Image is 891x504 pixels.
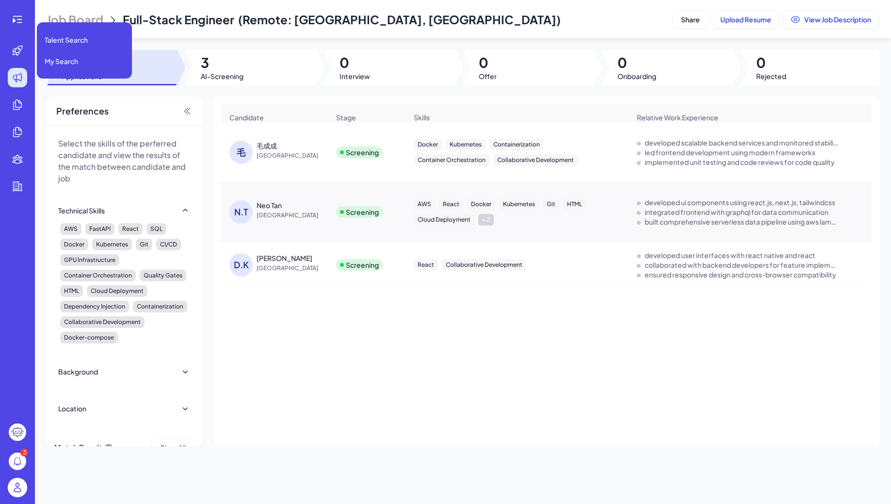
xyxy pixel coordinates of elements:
[87,285,147,297] div: Cloud Deployment
[673,10,708,29] button: Share
[92,239,132,250] div: Kubernetes
[645,197,835,207] div: developed ui components using react.js, next.js, tailwindcss
[140,270,186,281] div: Quality Gates
[442,259,526,271] div: Collaborative Development
[229,141,253,164] div: 毛
[346,207,379,217] div: Screening
[439,198,463,210] div: React
[58,138,190,184] p: Select the skills of the perferred candidate and view the results of the match between candidate ...
[45,35,88,45] span: Talent Search
[60,254,119,266] div: GPU Infrastructure
[720,15,771,24] span: Upload Resume
[47,12,103,27] span: Job Board
[617,71,656,81] span: Onboarding
[479,54,497,71] span: 0
[645,260,839,270] div: collaborated with backend developers for feature implementation
[133,301,187,312] div: Containerization
[60,223,81,235] div: AWS
[160,443,186,452] span: Clear All
[54,439,113,457] div: Match Result
[414,214,474,226] div: Cloud Deployment
[681,15,700,24] span: Share
[257,141,277,150] div: 毛成成
[712,10,779,29] button: Upload Resume
[229,253,253,276] div: D.K
[756,54,786,71] span: 0
[645,217,839,227] div: built comprehensive serverless data pipeline using aws lambda
[60,285,83,297] div: HTML
[478,214,494,226] div: + 2
[804,15,871,24] span: View Job Description
[446,139,486,150] div: Kubernetes
[756,71,786,81] span: Rejected
[499,198,539,210] div: Kubernetes
[346,260,379,270] div: Screening
[645,138,839,147] div: developed scalable backend services and monitored stability
[637,113,718,122] span: Relative Work Experience
[229,200,253,224] div: N.T
[257,263,329,273] span: [GEOGRAPHIC_DATA]
[118,223,143,235] div: React
[645,250,815,260] div: developed user interfaces with react native and react
[645,147,815,157] div: led frontend development using modern frameworks
[201,71,243,81] span: AI-Screening
[414,139,442,150] div: Docker
[617,54,656,71] span: 0
[58,367,98,376] div: Background
[85,223,114,235] div: FastAPI
[414,259,438,271] div: React
[340,71,370,81] span: Interview
[151,439,194,457] button: Clear All
[563,198,586,210] div: HTML
[414,154,489,166] div: Container Orchestration
[60,239,88,250] div: Docker
[58,404,86,413] div: Location
[257,200,282,210] div: Neo Tan
[479,71,497,81] span: Offer
[336,113,356,122] span: Stage
[156,239,181,250] div: CI/CD
[229,113,264,122] span: Candidate
[58,206,105,215] div: Technical Skills
[543,198,559,210] div: Git
[783,10,879,29] button: View Job Description
[645,207,828,217] div: integrated frontend with graphql for data communication
[489,139,544,150] div: Containerization
[414,113,430,122] span: Skills
[146,223,166,235] div: SQL
[414,198,435,210] div: AWS
[8,478,27,497] img: user_logo.png
[645,270,836,279] div: ensured responsive design and cross-browser compatibility
[257,211,329,220] span: [GEOGRAPHIC_DATA]
[136,239,152,250] div: Git
[340,54,370,71] span: 0
[645,157,835,167] div: implemented unit testing and code reviews for code quality
[20,449,28,456] div: 3
[45,56,78,66] span: My Search
[60,301,129,312] div: Dependency Injection
[56,104,109,118] span: Preferences
[60,316,145,328] div: Collaborative Development
[346,147,379,157] div: Screening
[201,54,243,71] span: 3
[60,332,118,343] div: Docker-compose
[60,270,136,281] div: Container Orchestration
[467,198,495,210] div: Docker
[123,12,561,27] span: Full-Stack Engineer (Remote: [GEOGRAPHIC_DATA], [GEOGRAPHIC_DATA])
[493,154,578,166] div: Collaborative Development
[257,151,329,161] span: [GEOGRAPHIC_DATA]
[257,253,312,263] div: Deven Kwong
